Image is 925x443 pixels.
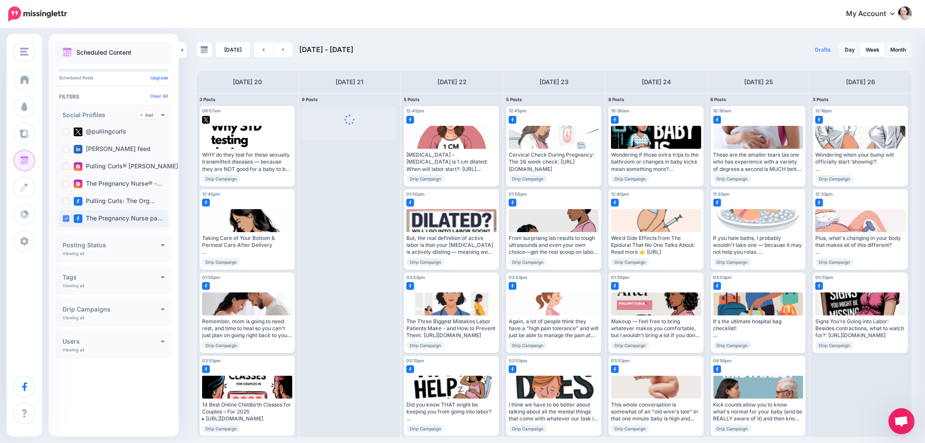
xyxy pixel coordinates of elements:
span: Drip Campaign [713,341,752,349]
img: Missinglettr [8,7,67,21]
div: Signs You’re Going into Labor: Besides contractions, what to watch for?: [URL][DOMAIN_NAME] [815,318,905,339]
img: facebook-square.png [815,199,823,207]
div: Cervical Check During Pregnancy: The 36 week check: [URL][DOMAIN_NAME] [509,151,599,173]
p: Scheduled Content [76,49,131,56]
h4: Tags [62,274,161,280]
label: Pulling Curls: The Org… [74,197,155,206]
img: facebook-square.png [202,199,210,207]
a: Day [840,43,860,57]
span: 12:45pm [611,191,629,197]
span: Drip Campaign [202,258,240,266]
img: facebook-square.png [713,199,721,207]
span: 03:53pm [406,275,425,280]
div: Again, a lot of people think they have a "high pain tolerance" and will just be able to manage th... [509,318,599,339]
span: 11:33am [713,191,730,197]
a: Month [885,43,911,57]
img: calendar.png [62,48,72,57]
p: Viewing all [62,315,84,320]
a: Drafts [810,42,836,58]
span: 03:53pm [509,358,527,363]
span: 3 Posts [199,97,216,102]
div: Makeup — feel free to bring whatever makes you comfortable, but I wouldn't bring a lot if you don... [611,318,701,339]
p: Viewing all [62,347,84,352]
span: Drip Campaign [509,425,547,433]
img: facebook-square.png [713,116,721,124]
div: But, the real definition of active labor is that your [MEDICAL_DATA] is actively dilating — meani... [406,235,497,256]
span: Drip Campaign [406,341,445,349]
span: Drip Campaign [406,425,445,433]
span: 10:30am [611,108,629,113]
a: Clear All [150,93,168,98]
p: Viewing all [62,251,84,256]
label: [PERSON_NAME] feed [74,145,150,154]
span: 03:53pm [713,275,732,280]
img: twitter-square.png [74,128,82,136]
span: Drip Campaign [509,175,547,183]
h4: [DATE] 24 [642,77,671,87]
span: 12:45pm [406,108,424,113]
p: Scheduled Posts [59,75,168,80]
img: facebook-square.png [406,116,414,124]
span: 01:50pm [611,275,629,280]
span: Drip Campaign [406,258,445,266]
span: Drip Campaign [713,425,752,433]
span: [DATE] - [DATE] [299,45,353,54]
span: Drip Campaign [815,175,853,183]
span: 5 Posts [506,97,522,102]
div: It's the ultimate hospital bag checklist! Read more 👉 [URL] [713,318,804,339]
span: Drip Campaign [509,341,547,349]
img: facebook-square.png [202,365,210,373]
div: Remember, mom is going to need rest, and time to heal so you can't just plan on going right back ... [202,318,292,339]
span: Drip Campaign [202,425,240,433]
span: 12:33pm [815,191,833,197]
span: 8 Posts [608,97,624,102]
span: Drip Campaign [611,425,649,433]
img: facebook-square.png [509,365,516,373]
a: Upgrade [150,75,168,80]
label: The Pregnancy Nurse® -… [74,180,162,188]
img: facebook-square.png [611,282,619,290]
img: twitter-square.png [202,116,210,124]
div: These are the smaller tears (as one who has experience with a variety of degrees a second is MUCH... [713,151,804,173]
span: 01:50pm [202,275,220,280]
span: Drip Campaign [611,175,649,183]
span: 06:57am [202,108,221,113]
span: 01:50pm [509,191,527,197]
span: 9 Posts [302,97,318,102]
h4: [DATE] 20 [233,77,262,87]
span: Drip Campaign [611,341,649,349]
div: The Three Biggest Mistakes Labor Patients Make - and How to Prevent Them: [URL][DOMAIN_NAME] [406,318,497,339]
span: 12:45pm [509,108,526,113]
div: 14 Best Online Childbirth Classes for Couples – For 2025 ▸ [URL][DOMAIN_NAME] [202,401,292,423]
span: Drip Campaign [509,258,547,266]
h4: [DATE] 25 [744,77,773,87]
span: Drip Campaign [202,341,240,349]
span: 12:16pm [815,108,832,113]
span: Drip Campaign [611,258,649,266]
div: Open chat [889,408,915,434]
div: If you hate baths, I probably wouldn't take one — because it may not help you relax. Read more 👉 ... [713,235,804,256]
img: facebook-square.png [202,282,210,290]
div: Kick counts allow you to know what's normal for your baby (and be REALLY aware of it) and then kn... [713,401,804,423]
div: Wondering if those extra trips to the bathroom or changes in baby kicks mean something more? Read... [611,151,701,173]
img: facebook-square.png [713,282,721,290]
img: facebook-square.png [611,116,619,124]
h4: Filters [59,93,168,100]
span: 05:51pm [815,275,833,280]
div: From surprising lab results to tough ultrasounds and even your own choice—get the real scoop on l... [509,235,599,256]
img: facebook-square.png [509,199,516,207]
span: Drip Campaign [815,258,853,266]
img: facebook-square.png [509,282,516,290]
img: facebook-square.png [406,199,414,207]
h4: Users [62,338,161,345]
span: Drip Campaign [406,175,445,183]
p: Viewing all [62,283,84,288]
div: Taking Care of Your Bottom & Perineal Care After Delivery Read more 👉 [URL][DOMAIN_NAME] [202,235,292,256]
h4: [DATE] 22 [438,77,467,87]
span: 01:50pm [406,191,425,197]
div: Wondering when your bump will officially start ‘showing’? Read more 👉 [URL] [815,151,905,173]
div: Did you know THAT might be keeping you from going into labor? Read more 👉 [URL][DOMAIN_NAME] [406,401,497,423]
img: menu.png [20,48,29,56]
label: Pulling Curls® [PERSON_NAME] … [74,162,186,171]
span: 6 Posts [711,97,727,102]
